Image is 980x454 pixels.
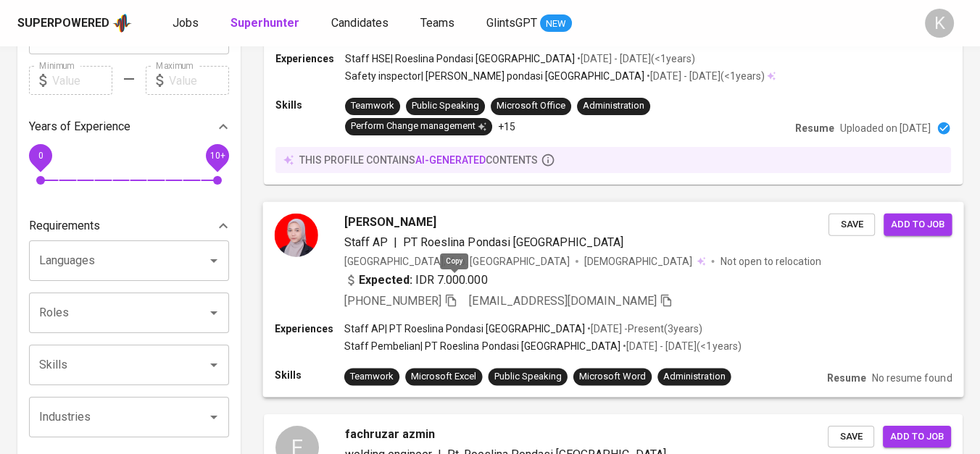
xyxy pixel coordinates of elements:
a: Candidates [331,14,391,33]
p: Uploaded on [DATE] [840,121,931,135]
div: Public Speaking [412,99,479,113]
div: Microsoft Office [497,99,565,113]
span: 10+ [209,151,225,161]
div: Years of Experience [29,112,229,141]
span: Candidates [331,16,389,30]
a: [PERSON_NAME]Staff AP|PT Roeslina Pondasi [GEOGRAPHIC_DATA][GEOGRAPHIC_DATA], Kab. [GEOGRAPHIC_DA... [264,202,963,397]
p: • [DATE] - [DATE] ( <1 years ) [620,339,741,353]
span: | [394,233,397,251]
div: [GEOGRAPHIC_DATA], Kab. [GEOGRAPHIC_DATA] [344,253,570,268]
img: app logo [112,12,132,34]
span: Teams [420,16,454,30]
a: Teams [420,14,457,33]
span: Staff AP [344,235,388,248]
div: Teamwork [351,99,394,113]
button: Save [829,213,875,235]
span: [DEMOGRAPHIC_DATA] [584,253,694,268]
p: Years of Experience [29,118,130,135]
a: Superhunter [231,14,302,33]
input: Value [52,66,112,95]
p: Resume [827,371,866,385]
div: K [925,9,954,38]
span: PT Roeslina Pondasi [GEOGRAPHIC_DATA] [403,235,623,248]
b: Expected: [359,271,412,288]
div: Microsoft Word [579,370,646,384]
a: Jobs [173,14,202,33]
p: No resume found [872,371,952,385]
div: Superpowered [17,15,109,32]
span: AI-generated [415,154,486,166]
span: 0 [38,151,43,161]
div: Administration [663,370,725,384]
span: Add to job [890,429,944,445]
span: Save [835,429,867,445]
p: Requirements [29,217,100,235]
div: Microsoft Excel [411,370,476,384]
span: NEW [540,17,572,31]
button: Save [828,426,874,448]
div: Requirements [29,211,229,240]
p: Safety inspector | [PERSON_NAME] pondasi [GEOGRAPHIC_DATA] [345,69,644,83]
img: 5f0f8314-a230-41bb-8199-9a72fa341675.jpg [275,213,318,256]
p: Skills [275,368,344,382]
button: Add to job [884,213,952,235]
p: Experiences [275,321,344,336]
span: [EMAIL_ADDRESS][DOMAIN_NAME] [469,294,657,308]
p: • [DATE] - [DATE] ( <1 years ) [644,69,765,83]
div: Public Speaking [494,370,562,384]
button: Open [204,407,224,427]
button: Open [204,303,224,323]
p: Staff Pembelian | PT Roeslina Pondasi [GEOGRAPHIC_DATA] [344,339,620,353]
div: IDR 7.000.000 [344,271,488,288]
p: Staff AP | PT Roeslina Pondasi [GEOGRAPHIC_DATA] [344,321,585,336]
b: Superhunter [231,16,299,30]
button: Open [204,355,224,375]
input: Value [169,66,229,95]
p: • [DATE] - [DATE] ( <1 years ) [575,51,695,66]
span: Jobs [173,16,199,30]
p: this profile contains contents [299,153,538,167]
a: Superpoweredapp logo [17,12,132,34]
div: Administration [583,99,644,113]
span: GlintsGPT [486,16,537,30]
span: [PHONE_NUMBER] [344,294,441,308]
span: fachruzar azmin [345,426,435,443]
p: Skills [275,98,345,112]
p: +15 [498,119,515,134]
p: • [DATE] - Present ( 3 years ) [585,321,702,336]
div: Perform Change management [351,119,486,133]
p: Resume [795,121,834,135]
p: Staff HSE | Roeslina Pondasi [GEOGRAPHIC_DATA] [345,51,575,66]
a: GlintsGPT NEW [486,14,572,33]
span: Add to job [891,216,944,232]
span: Save [836,216,868,232]
div: Teamwork [350,370,394,384]
span: [PERSON_NAME] [344,213,436,230]
p: Experiences [275,51,345,66]
button: Add to job [883,426,951,448]
p: Not open to relocation [720,253,821,268]
button: Open [204,251,224,271]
